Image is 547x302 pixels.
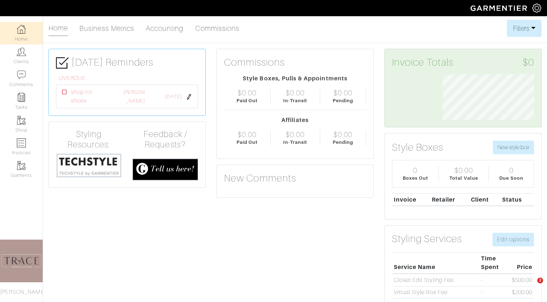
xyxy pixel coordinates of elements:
div: 0 [413,166,417,175]
h4: Styling Resources: [56,129,122,150]
th: Status [500,193,534,206]
button: New style box [493,141,534,154]
th: Time Spent [479,253,510,274]
div: $0.00 [333,130,352,139]
a: [PERSON_NAME] [123,89,145,104]
span: [DATE] [165,93,182,101]
div: $0.00 [454,166,473,175]
h3: Invoice Totals [392,56,534,69]
div: Pending [333,97,353,104]
img: clients-icon-6bae9207a08558b7cb47a8932f037763ab4055f8c8b6bfacd5dc20c3e0201464.png [17,47,26,56]
div: Style Boxes, Pulls & Appointments [224,74,366,83]
td: - [479,274,510,286]
td: Closet Edit Styling Fee [392,274,479,286]
td: $500.00 [510,274,534,286]
th: Service Name [392,253,479,274]
iframe: Intercom live chat [523,278,540,295]
td: Virtual Style Box Fee [392,286,479,299]
h6: OVERDUE [59,75,198,82]
th: Invoice [392,193,430,206]
td: $200.00 [510,286,534,299]
img: gear-icon-white-bd11855cb880d31180b6d7d6211b90ccbf57a29d726f0c71d8c61bd08dd39cc2.png [532,4,541,13]
img: check-box-icon-36a4915ff3ba2bd8f6e4f29bc755bb66becd62c870f447fc0dd1365fcfddab58.png [56,57,69,69]
img: garmentier-logo-header-white-b43fb05a5012e4ada735d5af1a66efaba907eab6374d6393d1fbf88cb4ef424d.png [467,2,532,14]
th: Retailer [430,193,469,206]
div: 0 [509,166,514,175]
div: Paid Out [237,139,258,146]
div: $0.00 [286,89,304,97]
div: Pending [333,139,353,146]
h3: [DATE] Reminders [56,56,198,69]
img: orders-icon-0abe47150d42831381b5fb84f609e132dff9fe21cb692f30cb5eec754e2cba89.png [17,138,26,147]
img: feedback_requests-3821251ac2bd56c73c230f3229a5b25d6eb027adea667894f41107c140538ee0.png [132,159,198,180]
img: pen-cf24a1663064a2ec1b9c1bd2387e9de7a2fa800b781884d57f21acf72779bad2.png [186,94,192,100]
th: Price [510,253,534,274]
div: $0.00 [238,130,256,139]
div: Affiliates [224,116,366,124]
h3: Styling Services [392,233,462,245]
div: $0.00 [333,89,352,97]
h3: Commissions [224,56,285,69]
div: Total Value [449,175,478,181]
div: $0.00 [238,89,256,97]
div: Paid Out [237,97,258,104]
th: Client [469,193,500,206]
img: reminder-icon-8004d30b9f0a5d33ae49ab947aed9ed385cf756f9e5892f1edd6e32f2345188e.png [17,93,26,102]
span: 2 [537,278,543,283]
a: Home [48,21,68,36]
td: - [479,286,510,299]
img: comment-icon-a0a6a9ef722e966f86d9cbdc48e553b5cf19dbc54f86b18d962a5391bc8f6eb6.png [17,70,26,79]
span: $0 [523,56,534,69]
a: Commissions [195,21,240,36]
h3: Style Boxes [392,141,444,154]
a: Accounting [146,21,184,36]
a: Edit options [492,233,534,246]
div: In-Transit [283,139,308,146]
img: techstyle-93310999766a10050dc78ceb7f971a75838126fd19372ce40ba20cdf6a89b94b.png [56,153,122,178]
h4: Feedback / Requests? [132,129,198,150]
div: In-Transit [283,97,308,104]
h3: New Comments [224,172,366,184]
img: dashboard-icon-dbcd8f5a0b271acd01030246c82b418ddd0df26cd7fceb0bd07c9910d44c42f6.png [17,25,26,34]
div: Boxes Out [403,175,428,181]
a: Business Metrics [79,21,134,36]
span: shop for shoes [71,88,110,105]
button: Filters [507,20,542,37]
img: garments-icon-b7da505a4dc4fd61783c78ac3ca0ef83fa9d6f193b1c9dc38574b1d14d53ca28.png [17,116,26,125]
div: $0.00 [286,130,304,139]
img: garments-icon-b7da505a4dc4fd61783c78ac3ca0ef83fa9d6f193b1c9dc38574b1d14d53ca28.png [17,161,26,170]
div: Due Soon [499,175,523,181]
